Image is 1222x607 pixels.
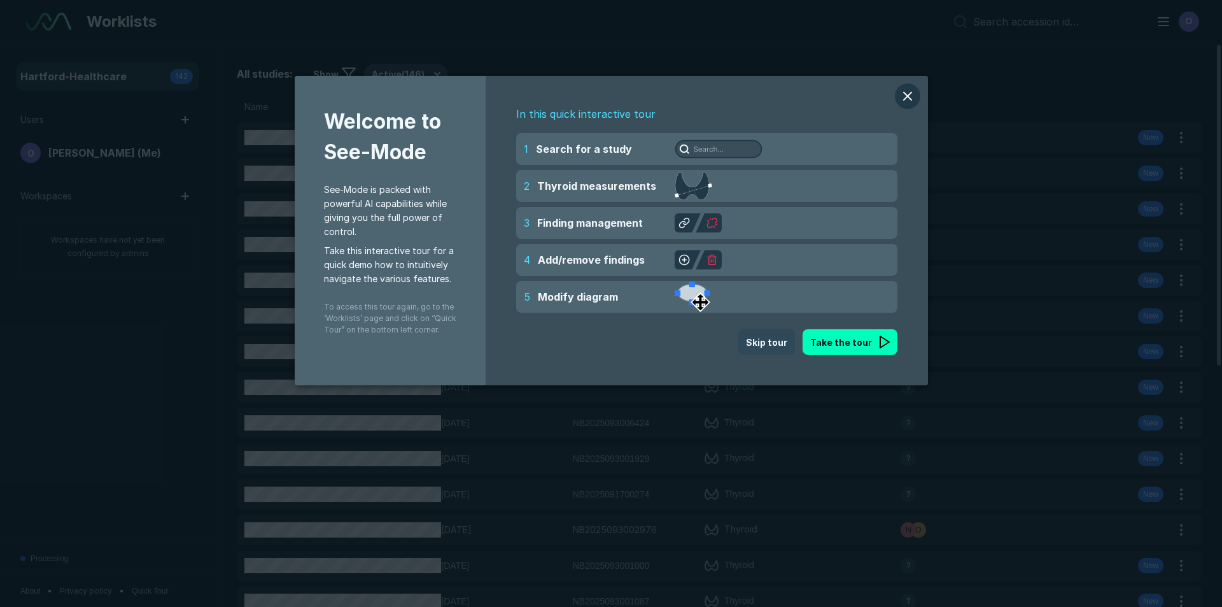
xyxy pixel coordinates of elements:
[324,291,456,336] span: To access this tour again, go to the ‘Worklists’ page and click on “Quick Tour” on the bottom lef...
[536,141,632,157] span: Search for a study
[295,76,928,385] div: modal
[324,106,456,183] span: Welcome to See-Mode
[516,106,897,125] span: In this quick interactive tour
[675,250,722,269] img: Add/remove findings
[675,172,712,200] img: Thyroid measurements
[803,329,897,355] button: Take the tour
[524,215,530,231] span: 3
[675,213,722,232] img: Finding management
[675,139,762,159] img: Search for a study
[537,178,656,194] span: Thyroid measurements
[324,244,456,286] span: Take this interactive tour for a quick demo how to intuitively navigate the various features.
[524,252,530,268] span: 4
[538,289,618,304] span: Modify diagram
[324,183,456,239] span: See-Mode is packed with powerful AI capabilities while giving you the full power of control.
[524,141,528,157] span: 1
[675,282,710,312] img: Modify diagram
[524,289,530,304] span: 5
[538,252,645,268] span: Add/remove findings
[524,178,530,194] span: 2
[738,329,795,355] button: Skip tour
[537,215,643,231] span: Finding management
